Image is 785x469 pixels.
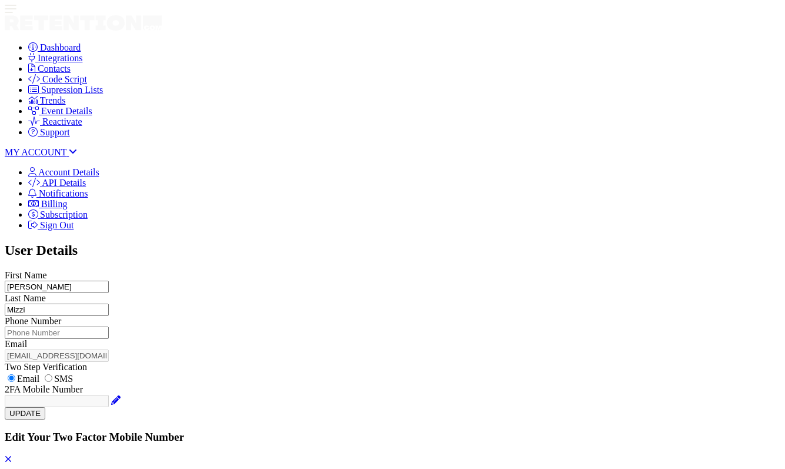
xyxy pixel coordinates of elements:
span: Reactivate [42,117,82,127]
input: Email [5,350,109,362]
span: Contacts [38,64,71,74]
div: First Name [5,270,780,281]
div: Last Name [5,293,780,304]
div: 2FA Mobile Number [5,384,780,395]
span: Billing [41,199,67,209]
span: Event Details [41,106,92,116]
label: SMS [42,374,73,384]
span: Notifications [39,188,88,198]
a: Trends [28,95,66,105]
input: Phone Number [5,327,109,339]
input: Last Name [5,304,109,316]
h3: Edit Your Two Factor Mobile Number [5,431,780,444]
input: 2FA Mobile Number [5,395,109,407]
a: Account Details [28,167,99,177]
a: Sign Out [28,220,74,230]
div: Two Step Verification [5,362,780,372]
div: Email [5,339,780,350]
span: Subscription [40,209,88,219]
span: Sign Out [40,220,74,230]
a: API Details [28,178,86,188]
a: Support [28,127,70,137]
a: Billing [28,199,67,209]
a: Supression Lists [28,85,103,95]
input: First Name [5,281,109,293]
span: Trends [40,95,66,105]
a: Reactivate [28,117,82,127]
span: Support [40,127,70,137]
a: Subscription [28,209,88,219]
span: Dashboard [40,42,81,52]
input: SMS [45,374,52,382]
a: Notifications [28,188,88,198]
img: Retention.com [5,15,162,31]
input: Email [8,374,15,382]
label: Email [5,374,39,384]
span: Account Details [38,167,99,177]
span: MY ACCOUNT [5,147,66,157]
span: Integrations [38,53,82,63]
span: API Details [42,178,86,188]
div: Phone Number [5,316,780,327]
a: Contacts [28,64,71,74]
span: Supression Lists [41,85,103,95]
button: UPDATE [5,407,45,420]
h2: User Details [5,242,780,258]
a: Integrations [28,53,82,63]
a: Code Script [28,74,87,84]
a: Dashboard [28,42,81,52]
span: Code Script [42,74,87,84]
a: MY ACCOUNT [5,147,77,157]
a: Event Details [28,106,92,116]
